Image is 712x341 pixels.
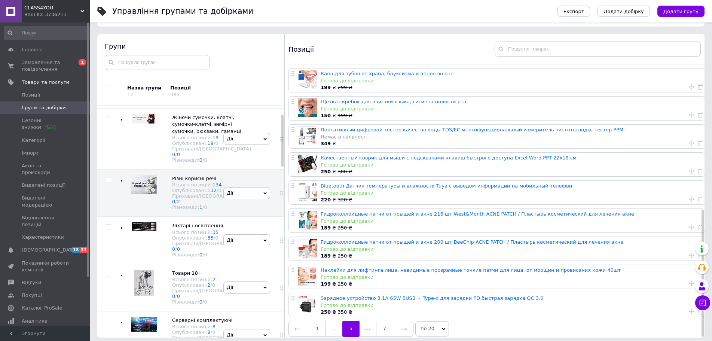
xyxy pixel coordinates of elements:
[172,193,253,204] div: Приховані/[GEOGRAPHIC_DATA]:
[22,279,41,286] span: Відгуки
[321,141,331,146] b: 349
[172,152,175,157] a: 0
[360,321,376,337] span: ...
[172,157,253,163] div: Різновиди:
[22,305,62,311] span: Каталог ProSale
[22,137,45,144] span: Категорії
[321,267,621,273] a: Наклейки для лифтинга лица, невидимые прозрачные тонкие патчи для лица, от морщин и провисания ко...
[657,6,705,17] button: Додати групу
[4,26,92,40] input: Пошук
[321,281,331,287] b: 199
[172,140,253,146] div: Опубліковані:
[215,140,218,146] div: 0
[175,293,180,299] span: /
[321,295,543,301] a: Зарядное устройство 3.1А 65W 5USB + Type-c для зарядки PD быстрая зарядка QC 3.0
[175,246,180,252] span: /
[321,246,701,253] div: Готово до відправки
[172,115,241,134] span: Жіночи сумочки, клатчі, сумочки-клатчі, вечірні сумочки, рюкзаки, гаманці
[172,246,175,252] a: 0
[172,282,253,288] div: Опубліковані:
[321,309,331,315] b: 250
[177,152,180,157] a: 0
[337,169,352,174] span: 300 ₴
[321,302,701,309] div: Готово до відправки
[207,188,217,193] a: 132
[199,204,202,210] a: 1
[177,246,180,252] a: 0
[337,281,352,287] span: 250 ₴
[337,225,352,231] span: 250 ₴
[177,293,180,299] a: 0
[172,252,253,258] div: Різновиди:
[79,59,86,66] span: 1
[132,114,156,124] img: Жіночи сумочки, клатчі, сумочки-клатчі, вечірні сумочки, рюкзаки, гаманці
[24,11,90,18] div: Ваш ID: 3736213
[172,199,175,204] a: 0
[22,150,39,156] span: Імпорт
[321,225,331,231] b: 189
[207,235,214,241] a: 35
[175,152,180,157] span: /
[212,282,215,288] div: 0
[337,253,352,259] span: 250 ₴
[199,299,202,305] a: 0
[321,253,337,259] span: ₴
[214,140,219,146] span: /
[172,241,253,252] div: Приховані/[GEOGRAPHIC_DATA]:
[663,9,699,14] span: Додати групу
[321,77,701,84] div: Готово до відправки
[213,182,222,188] a: 134
[207,329,210,335] a: 8
[227,190,233,196] span: Дії
[172,329,253,335] div: Опубліковані:
[698,112,703,118] a: Видалити товар
[321,127,623,133] a: Портативный цифровой тестер качества воды TDS/EC многофункциональный измеритель чистоты воды, тес...
[172,324,253,329] div: Всього позицій:
[698,83,703,90] a: Видалити товар
[202,157,207,163] span: /
[698,196,703,203] a: Видалити товар
[202,252,207,258] span: /
[22,162,69,176] span: Акції та промокоди
[22,247,77,253] span: [DEMOGRAPHIC_DATA]
[321,99,466,104] a: Щетка скребок для очистки языка, гигиена полости рта
[321,197,331,203] b: 220
[321,169,331,174] b: 250
[321,162,701,168] div: Готово до відправки
[202,299,207,305] span: /
[131,317,157,332] img: Серверні комплектуючі
[217,188,221,193] span: /
[22,195,69,208] span: Видалені модерацією
[172,188,253,193] div: Опубліковані:
[603,9,644,14] span: Додати добірку
[177,199,180,204] a: 2
[321,140,701,147] div: ₴
[321,309,337,315] span: ₴
[342,321,360,337] a: 5
[321,239,623,245] a: Гидроколлоидные патчи от прыщей и акне 200 шт BeeChip ACNE PATCH / Пластырь косметический для леч...
[288,42,495,57] div: Позиції
[321,134,701,140] div: Немає в наявності
[22,117,69,131] span: Сезонні знижки
[321,197,337,203] span: ₴
[127,92,134,97] div: 17
[172,146,253,157] div: Приховані/[GEOGRAPHIC_DATA]:
[199,157,202,163] a: 0
[131,175,157,194] img: Різні корисні речі
[105,55,210,70] input: Пошук по групах
[211,329,216,335] span: /
[321,183,572,189] a: Bluetooth Датчик температуры и влажности Tuya с выводом информации на мобильный телефон
[321,71,453,76] a: Капа для зубов от храпа, бруксизма и апное во сне
[207,282,210,288] a: 2
[213,135,219,140] a: 19
[127,85,165,91] div: Назва групи
[309,321,326,337] a: 1
[134,270,154,296] img: Товари 18+
[132,222,156,231] img: Ліхтарі / освітлення
[22,214,69,228] span: Відновлення позицій
[105,42,277,51] div: Групи
[698,224,703,231] a: Видалити товар
[321,85,331,90] b: 199
[170,92,180,97] div: 985
[376,321,393,337] a: 7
